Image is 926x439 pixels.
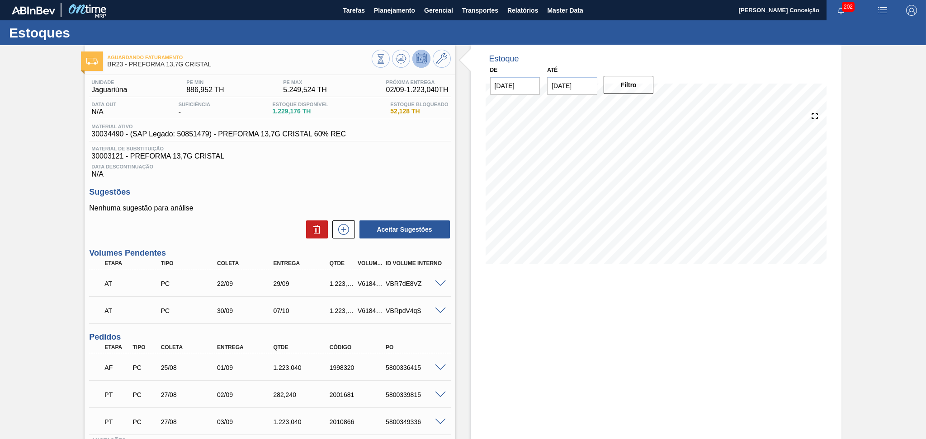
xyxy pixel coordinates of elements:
[91,124,346,129] span: Material ativo
[271,344,334,350] div: Qtde
[283,86,327,94] span: 5.249,524 TH
[272,102,328,107] span: Estoque Disponível
[283,79,327,85] span: PE MAX
[91,102,116,107] span: Data out
[102,260,165,266] div: Etapa
[271,260,334,266] div: Entrega
[9,28,170,38] h1: Estoques
[215,344,278,350] div: Entrega
[89,187,450,197] h3: Sugestões
[89,204,450,212] p: Nenhuma sugestão para análise
[130,364,160,371] div: Pedido de Compra
[372,50,390,68] button: Visão Geral dos Estoques
[489,54,519,64] div: Estoque
[159,344,222,350] div: Coleta
[383,260,447,266] div: Id Volume Interno
[386,86,449,94] span: 02/09 - 1.223,040 TH
[327,364,391,371] div: 1998320
[104,391,129,398] p: PT
[89,160,450,178] div: N/A
[433,50,451,68] button: Ir ao Master Data / Geral
[547,67,557,73] label: Até
[271,364,334,371] div: 1.223,040
[302,220,328,238] div: Excluir Sugestões
[359,220,450,238] button: Aceitar Sugestões
[327,307,357,314] div: 1.223,040
[91,164,448,169] span: Data Descontinuação
[102,274,165,294] div: Aguardando Informações de Transporte
[89,332,450,342] h3: Pedidos
[327,391,391,398] div: 2001681
[906,5,917,16] img: Logout
[604,76,654,94] button: Filtro
[91,86,127,94] span: Jaguariúna
[102,385,132,405] div: Pedido em Trânsito
[547,5,583,16] span: Master Data
[842,2,855,12] span: 202
[176,102,213,116] div: -
[490,77,540,95] input: dd/mm/yyyy
[159,364,222,371] div: 25/08/2025
[412,50,430,68] button: Desprogramar Estoque
[215,260,278,266] div: Coleta
[390,102,448,107] span: Estoque Bloqueado
[355,260,385,266] div: Volume Portal
[827,4,855,17] button: Notificações
[104,280,163,287] p: AT
[343,5,365,16] span: Tarefas
[91,130,346,138] span: 30034490 - (SAP Legado: 50851479) - PREFORMA 13,7G CRISTAL 60% REC
[86,58,98,65] img: Ícone
[130,418,160,425] div: Pedido de Compra
[355,219,451,239] div: Aceitar Sugestões
[102,301,165,321] div: Aguardando Informações de Transporte
[507,5,538,16] span: Relatórios
[392,50,410,68] button: Atualizar Gráfico
[215,391,278,398] div: 02/09/2025
[89,248,450,258] h3: Volumes Pendentes
[374,5,415,16] span: Planejamento
[272,108,328,115] span: 1.229,176 TH
[179,102,210,107] span: Suficiência
[159,280,222,287] div: Pedido de Compra
[383,307,447,314] div: VBRpdV4qS
[547,77,597,95] input: dd/mm/yyyy
[159,391,222,398] div: 27/08/2025
[89,102,118,116] div: N/A
[383,391,447,398] div: 5800339815
[186,79,224,85] span: PE MIN
[107,55,371,60] span: Aguardando Faturamento
[386,79,449,85] span: Próxima Entrega
[102,344,132,350] div: Etapa
[271,307,334,314] div: 07/10/2025
[215,280,278,287] div: 22/09/2025
[215,418,278,425] div: 03/09/2025
[271,280,334,287] div: 29/09/2025
[215,364,278,371] div: 01/09/2025
[327,344,391,350] div: Código
[91,152,448,160] span: 30003121 - PREFORMA 13,7G CRISTAL
[490,67,498,73] label: De
[186,86,224,94] span: 886,952 TH
[159,260,222,266] div: Tipo
[462,5,498,16] span: Transportes
[383,280,447,287] div: VBR7dE8VZ
[159,418,222,425] div: 27/08/2025
[271,391,334,398] div: 282,240
[91,79,127,85] span: Unidade
[355,307,385,314] div: V618451
[91,146,448,151] span: Material de Substituição
[424,5,453,16] span: Gerencial
[271,418,334,425] div: 1.223,040
[355,280,385,287] div: V618450
[327,418,391,425] div: 2010866
[327,280,357,287] div: 1.223,040
[102,412,132,432] div: Pedido em Trânsito
[383,344,447,350] div: PO
[390,108,448,115] span: 52,128 TH
[104,418,129,425] p: PT
[383,364,447,371] div: 5800336415
[215,307,278,314] div: 30/09/2025
[102,358,132,378] div: Aguardando Faturamento
[877,5,888,16] img: userActions
[107,61,371,68] span: BR23 - PREFORMA 13,7G CRISTAL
